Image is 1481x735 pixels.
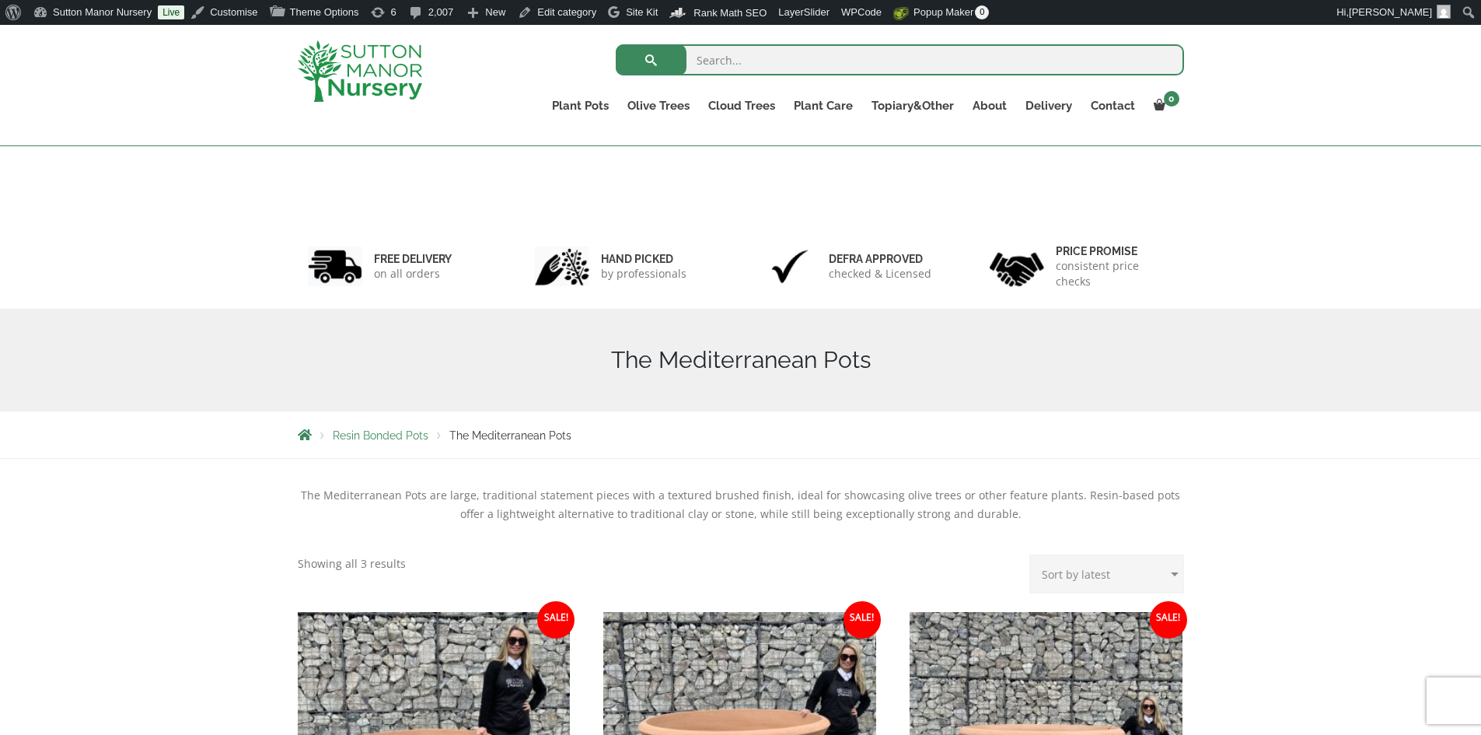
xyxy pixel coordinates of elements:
[1349,6,1432,18] span: [PERSON_NAME]
[1056,258,1174,289] p: consistent price checks
[990,243,1044,290] img: 4.jpg
[963,95,1016,117] a: About
[975,5,989,19] span: 0
[1081,95,1144,117] a: Contact
[601,252,686,266] h6: hand picked
[693,7,767,19] span: Rank Math SEO
[862,95,963,117] a: Topiary&Other
[535,247,589,286] img: 2.jpg
[829,266,931,282] p: checked & Licensed
[449,429,571,442] span: The Mediterranean Pots
[1029,555,1184,593] select: Shop order
[626,6,658,18] span: Site Kit
[537,601,575,639] span: Sale!
[308,247,362,286] img: 1.jpg
[784,95,862,117] a: Plant Care
[829,252,931,266] h6: Defra approved
[374,266,452,282] p: on all orders
[543,95,618,117] a: Plant Pots
[374,252,452,266] h6: FREE DELIVERY
[601,266,686,282] p: by professionals
[1056,244,1174,258] h6: Price promise
[298,486,1184,523] p: The Mediterranean Pots are large, traditional statement pieces with a textured brushed finish, id...
[763,247,817,286] img: 3.jpg
[298,40,422,102] img: logo
[616,44,1184,75] input: Search...
[298,346,1184,374] h1: The Mediterranean Pots
[618,95,699,117] a: Olive Trees
[1164,91,1179,107] span: 0
[158,5,184,19] a: Live
[844,601,881,639] span: Sale!
[699,95,784,117] a: Cloud Trees
[1016,95,1081,117] a: Delivery
[298,429,1184,441] nav: Breadcrumbs
[1150,601,1187,639] span: Sale!
[333,429,428,442] a: Resin Bonded Pots
[1144,95,1184,117] a: 0
[298,555,406,573] p: Showing all 3 results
